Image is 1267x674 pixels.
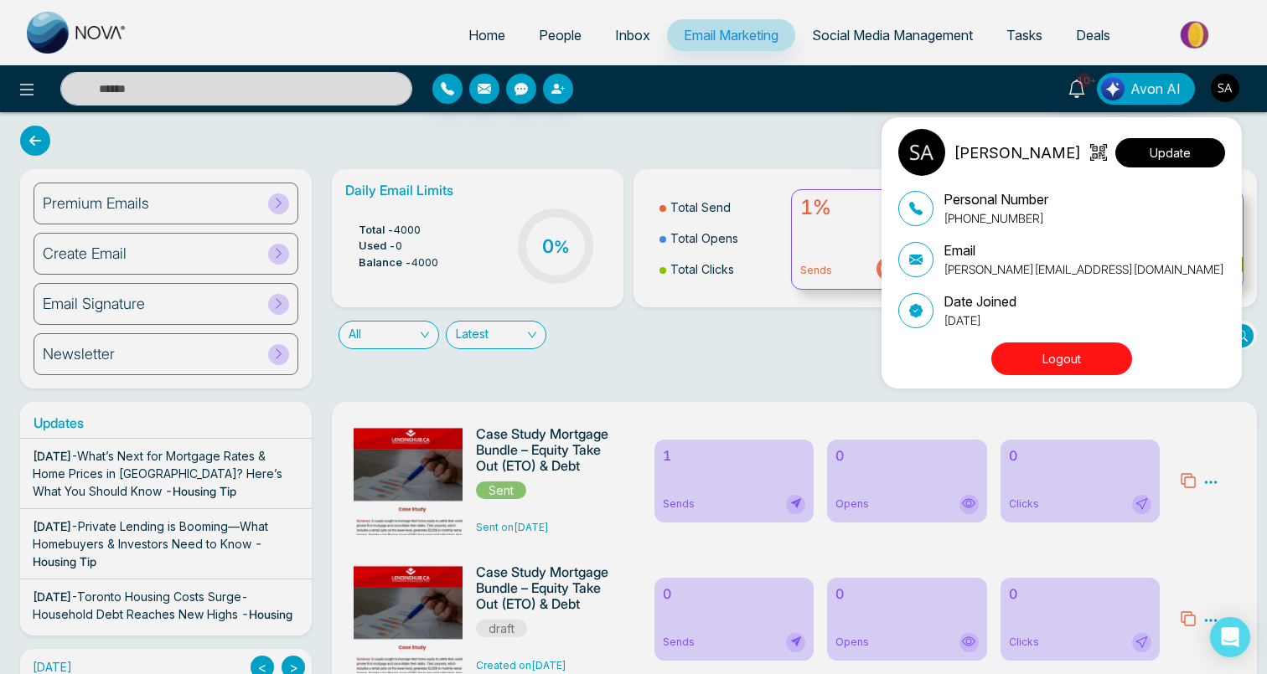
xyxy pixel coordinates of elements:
p: Date Joined [944,291,1016,311]
p: Email [944,240,1224,260]
p: [DATE] [944,311,1016,329]
p: [PERSON_NAME][EMAIL_ADDRESS][DOMAIN_NAME] [944,260,1224,278]
p: [PHONE_NUMBER] [944,209,1048,227]
p: Personal Number [944,189,1048,209]
div: Open Intercom Messenger [1210,617,1250,657]
p: [PERSON_NAME] [954,141,1081,164]
button: Update [1115,138,1225,167]
button: Logout [991,342,1132,375]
